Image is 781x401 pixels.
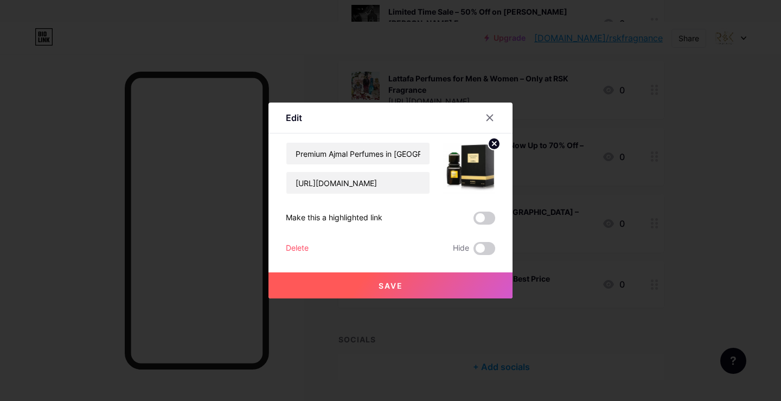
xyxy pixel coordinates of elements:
input: Title [286,143,430,164]
div: Edit [286,111,302,124]
span: Hide [453,242,469,255]
button: Save [268,272,513,298]
span: Save [379,281,403,290]
input: URL [286,172,430,194]
div: Delete [286,242,309,255]
div: Make this a highlighted link [286,212,382,225]
img: link_thumbnail [443,142,495,194]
